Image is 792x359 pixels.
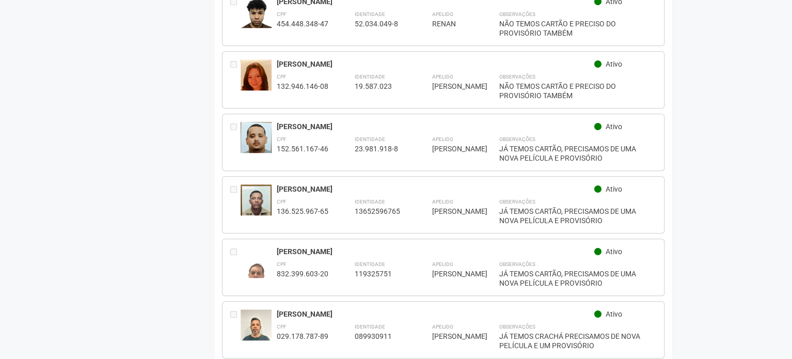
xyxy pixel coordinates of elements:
div: Entre em contato com a Aministração para solicitar o cancelamento ou 2a via [230,59,241,100]
div: 13652596765 [354,207,406,216]
strong: Apelido [432,74,453,80]
div: NÃO TEMOS CARTÃO E PRECISO DO PROVISÓRIO TAMBÉM [499,82,656,100]
div: 52.034.049-8 [354,19,406,28]
strong: Apelido [432,324,453,330]
img: user.jpg [241,59,272,100]
div: [PERSON_NAME] [277,184,594,194]
div: 19.587.023 [354,82,406,91]
div: [PERSON_NAME] [277,309,594,319]
strong: Apelido [432,136,453,142]
div: [PERSON_NAME] [432,144,473,153]
strong: CPF [277,136,287,142]
div: RENAN [432,19,473,28]
strong: CPF [277,199,287,205]
div: JÁ TEMOS CARTÃO, PRECISAMOS DE UMA NOVA PELÍCULA E PROVISÓRIO [499,144,656,163]
div: [PERSON_NAME] [432,207,473,216]
strong: CPF [277,11,287,17]
div: [PERSON_NAME] [277,59,594,69]
div: [PERSON_NAME] [432,269,473,278]
strong: CPF [277,74,287,80]
strong: Observações [499,324,535,330]
div: 132.946.146-08 [277,82,328,91]
div: NÃO TEMOS CARTÃO E PRECISO DO PROVISÓRIO TAMBÉM [499,19,656,38]
div: 089930911 [354,332,406,341]
strong: Identidade [354,261,385,267]
strong: CPF [277,324,287,330]
strong: Observações [499,199,535,205]
div: [PERSON_NAME] [432,332,473,341]
div: [PERSON_NAME] [277,122,594,131]
img: user.jpg [241,247,272,302]
div: 029.178.787-89 [277,332,328,341]
div: 136.525.967-65 [277,207,328,216]
div: 152.561.167-46 [277,144,328,153]
span: Ativo [606,122,622,131]
div: 832.399.603-20 [277,269,328,278]
strong: Apelido [432,199,453,205]
div: [PERSON_NAME] [432,82,473,91]
strong: Observações [499,261,535,267]
img: user.jpg [241,184,272,224]
div: [PERSON_NAME] [277,247,594,256]
div: JÁ TEMOS CRACHÁ PRECISAMOS DE NOVA PELÍCULA E UM PROVISÓRIO [499,332,656,350]
div: 119325751 [354,269,406,278]
div: 23.981.918-8 [354,144,406,153]
div: Entre em contato com a Aministração para solicitar o cancelamento ou 2a via [230,309,241,350]
strong: Apelido [432,11,453,17]
strong: Identidade [354,324,385,330]
strong: Identidade [354,74,385,80]
img: user.jpg [241,309,272,351]
strong: Identidade [354,136,385,142]
strong: CPF [277,261,287,267]
strong: Observações [499,136,535,142]
div: JÁ TEMOS CARTÃO, PRECISAMOS DE UMA NOVA PELÍCULA E PROVISÓRIO [499,269,656,288]
img: user.jpg [241,122,272,162]
span: Ativo [606,60,622,68]
div: Entre em contato com a Aministração para solicitar o cancelamento ou 2a via [230,122,241,163]
div: Entre em contato com a Aministração para solicitar o cancelamento ou 2a via [230,184,241,225]
span: Ativo [606,310,622,318]
span: Ativo [606,247,622,256]
span: Ativo [606,185,622,193]
div: 454.448.348-47 [277,19,328,28]
strong: Observações [499,74,535,80]
strong: Observações [499,11,535,17]
div: JÁ TEMOS CARTÃO, PRECISAMOS DE UMA NOVA PELÍCULA E PROVISÓRIO [499,207,656,225]
strong: Identidade [354,11,385,17]
strong: Apelido [432,261,453,267]
strong: Identidade [354,199,385,205]
div: Entre em contato com a Aministração para solicitar o cancelamento ou 2a via [230,247,241,288]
